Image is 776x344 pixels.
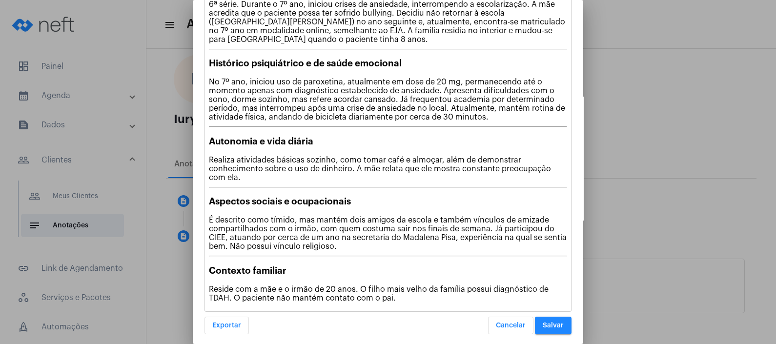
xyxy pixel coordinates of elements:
strong: Histórico psiquiátrico e de saúde emocional [209,59,402,68]
span: Cancelar [496,322,526,329]
strong: Aspectos sociais e ocupacionais [209,197,351,206]
p: No 7º ano, iniciou uso de paroxetina, atualmente em dose de 20 mg, permanecendo até o momento ape... [209,78,567,121]
strong: Autonomia e vida diária [209,137,313,146]
p: Reside com a mãe e o irmão de 20 anos. O filho mais velho da família possui diagnóstico de TDAH. ... [209,285,567,303]
button: Salvar [535,317,572,334]
span: Exportar [212,322,241,329]
p: Realiza atividades básicas sozinho, como tomar café e almoçar, além de demonstrar conhecimento so... [209,156,567,182]
strong: Contexto familiar [209,266,286,275]
button: Exportar [204,317,249,334]
p: É descrito como tímido, mas mantém dois amigos da escola e também vínculos de amizade compartilha... [209,216,567,251]
span: Salvar [543,322,564,329]
button: Cancelar [488,317,533,334]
